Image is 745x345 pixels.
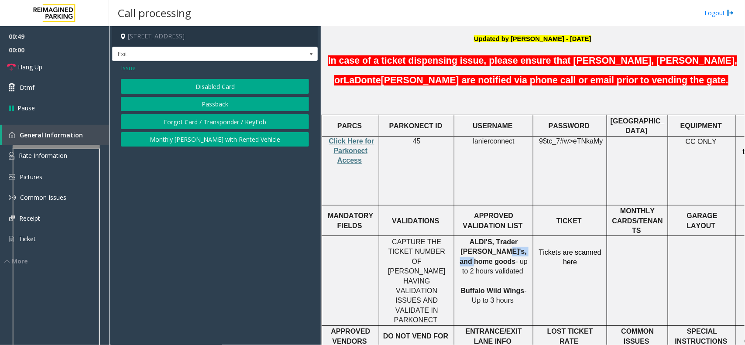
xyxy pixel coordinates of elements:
[539,249,601,266] span: Tickets are scanned here
[121,132,309,147] button: Monthly [PERSON_NAME] with Rented Vehicle
[389,122,443,130] span: PARKONECT ID
[621,328,654,345] span: COMMON ISSUES
[381,75,728,85] span: [PERSON_NAME] are notified via phone call or email prior to vending the gate.
[388,238,446,324] span: CAPTURE THE TICKET NUMBER OF [PERSON_NAME] HAVING VALIDATION ISSUES AND VALIDATE IN PARKONEC
[2,125,109,145] a: General Information
[112,26,318,47] h4: [STREET_ADDRESS]
[113,47,276,61] span: Exit
[463,212,523,229] span: APPROVED VALIDATION LIST
[383,332,448,340] span: DO NOT VEND FOR
[686,138,717,145] span: CC ONLY
[9,194,16,201] img: 'icon'
[331,328,370,345] span: APPROVED VENDORS
[392,217,439,225] span: VALIDATIONS
[433,316,438,324] span: T
[547,328,593,345] span: LOST TICKET RATE
[17,103,35,113] span: Pause
[473,137,515,145] span: lanierconnect
[413,137,421,145] span: 45
[113,2,196,24] h3: Call processing
[4,256,109,266] div: More
[573,137,603,145] span: eTNkaMy
[473,122,513,130] span: USERNAME
[549,122,590,130] span: PASSWORD
[460,238,527,265] span: ALDI'S, Trader [PERSON_NAME]'s, and home goods
[687,212,718,229] span: GARAGE LAYOUT
[121,63,136,72] span: Issue
[344,75,381,86] span: LaDonte
[328,55,738,85] span: In case of a ticket dispensing issue, please ensure that [PERSON_NAME], [PERSON_NAME], or
[20,83,34,92] span: Dtmf
[539,137,573,145] span: 9$tc_7#w>
[121,79,309,94] button: Disabled Card
[556,217,582,225] span: TICKET
[612,207,663,234] span: MONTHLY CARDS/TENANTS
[329,138,374,164] a: Click Here for Parkonect Access
[611,117,665,134] span: [GEOGRAPHIC_DATA]
[121,114,309,129] button: Forgot Card / Transponder / KeyFob
[466,328,522,345] span: ENTRANCE/EXIT LANE INFO
[479,35,591,42] span: pdated by [PERSON_NAME] - [DATE]
[9,132,15,138] img: 'icon'
[18,62,42,72] span: Hang Up
[704,8,734,17] a: Logout
[461,287,525,294] span: Buffalo Wild Wings
[474,35,479,42] span: U
[727,8,734,17] img: logout
[9,215,15,221] img: 'icon'
[9,235,14,243] img: 'icon'
[337,122,362,130] span: PARCS
[328,212,373,229] span: MANDATORY FIELDS
[20,131,83,139] span: General Information
[121,97,309,112] button: Passback
[9,152,14,160] img: 'icon'
[9,174,15,180] img: 'icon'
[675,328,728,345] span: SPECIAL INSTRUCTIONS
[680,122,722,130] span: EQUIPMENT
